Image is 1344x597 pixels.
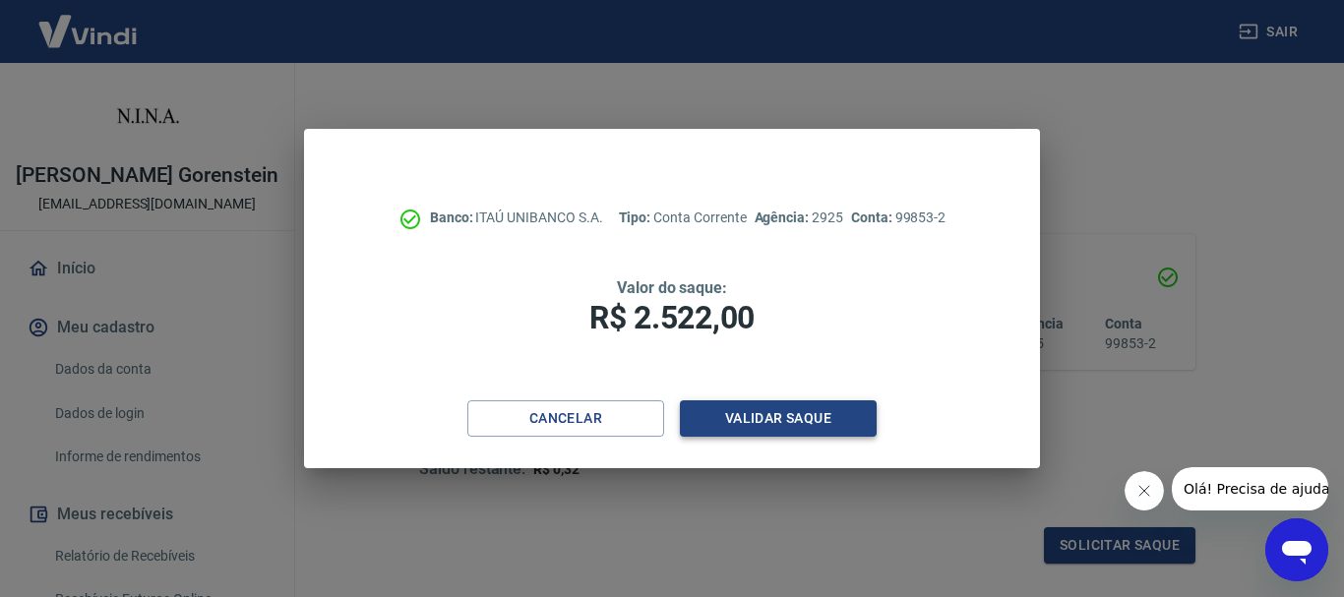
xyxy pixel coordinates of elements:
[467,400,664,437] button: Cancelar
[12,14,165,30] span: Olá! Precisa de ajuda?
[589,299,755,336] span: R$ 2.522,00
[1125,471,1164,510] iframe: Fechar mensagem
[851,209,895,225] span: Conta:
[617,278,727,297] span: Valor do saque:
[755,208,843,228] p: 2925
[430,209,476,225] span: Banco:
[430,208,603,228] p: ITAÚ UNIBANCO S.A.
[1265,518,1328,581] iframe: Botão para abrir a janela de mensagens
[619,208,747,228] p: Conta Corrente
[851,208,946,228] p: 99853-2
[680,400,877,437] button: Validar saque
[1172,467,1328,510] iframe: Mensagem da empresa
[755,209,813,225] span: Agência:
[619,209,654,225] span: Tipo:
